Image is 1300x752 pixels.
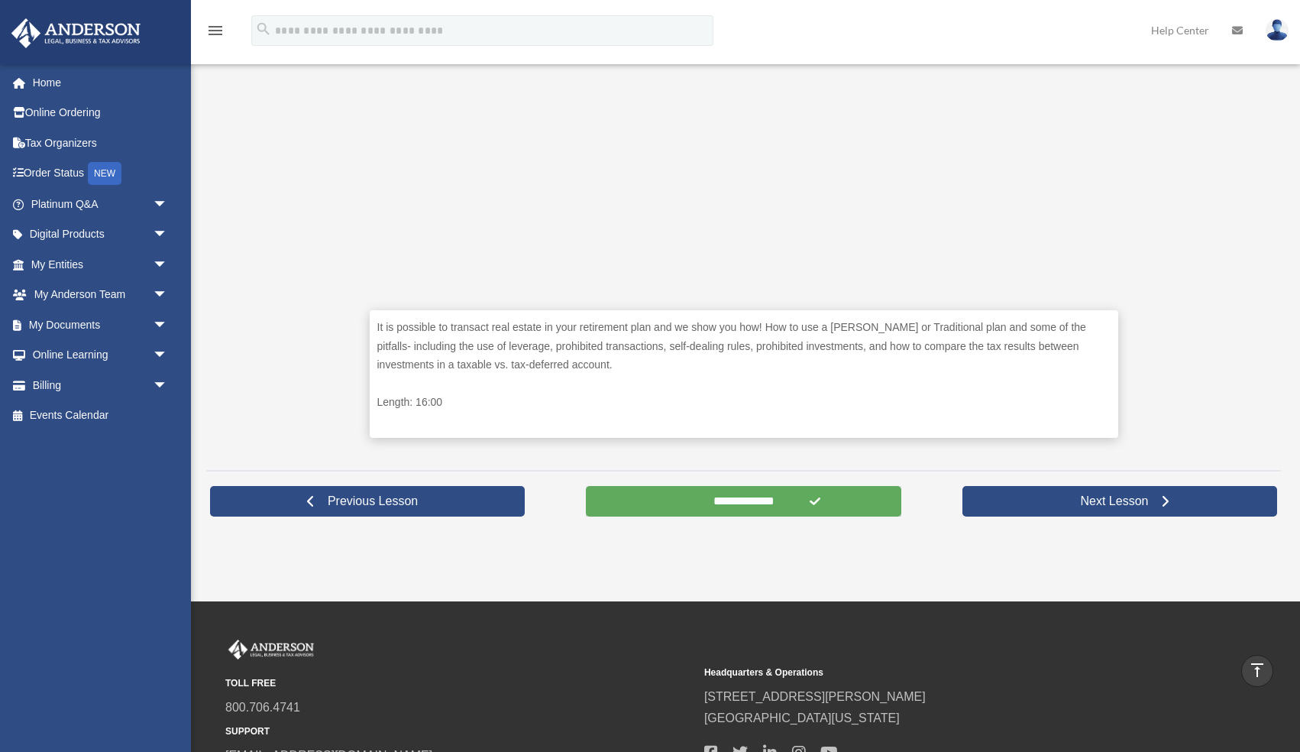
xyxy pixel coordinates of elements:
[11,370,191,400] a: Billingarrow_drop_down
[153,370,183,401] span: arrow_drop_down
[11,158,191,190] a: Order StatusNEW
[210,486,525,517] a: Previous Lesson
[962,486,1277,517] a: Next Lesson
[704,711,900,724] a: [GEOGRAPHIC_DATA][US_STATE]
[11,189,191,219] a: Platinum Q&Aarrow_drop_down
[315,494,430,509] span: Previous Lesson
[225,676,694,692] small: TOLL FREE
[153,310,183,341] span: arrow_drop_down
[1068,494,1160,509] span: Next Lesson
[225,640,317,660] img: Anderson Advisors Platinum Portal
[153,280,183,311] span: arrow_drop_down
[7,18,145,48] img: Anderson Advisors Platinum Portal
[11,98,191,128] a: Online Ordering
[377,318,1111,374] p: It is possible to transact real estate in your retirement plan and we show you how! How to use a ...
[11,128,191,158] a: Tax Organizers
[11,310,191,340] a: My Documentsarrow_drop_down
[206,21,225,40] i: menu
[11,249,191,280] a: My Entitiesarrow_drop_down
[153,219,183,251] span: arrow_drop_down
[1241,655,1273,687] a: vertical_align_top
[704,665,1172,681] small: Headquarters & Operations
[153,189,183,220] span: arrow_drop_down
[11,340,191,371] a: Online Learningarrow_drop_down
[704,690,926,703] a: [STREET_ADDRESS][PERSON_NAME]
[11,67,191,98] a: Home
[206,27,225,40] a: menu
[1266,19,1289,41] img: User Pic
[153,340,183,371] span: arrow_drop_down
[11,400,191,431] a: Events Calendar
[11,280,191,310] a: My Anderson Teamarrow_drop_down
[88,162,121,185] div: NEW
[255,21,272,37] i: search
[153,249,183,280] span: arrow_drop_down
[225,701,300,714] a: 800.706.4741
[225,724,694,740] small: SUPPORT
[11,219,191,250] a: Digital Productsarrow_drop_down
[1248,661,1266,679] i: vertical_align_top
[377,393,1111,412] p: Length: 16:00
